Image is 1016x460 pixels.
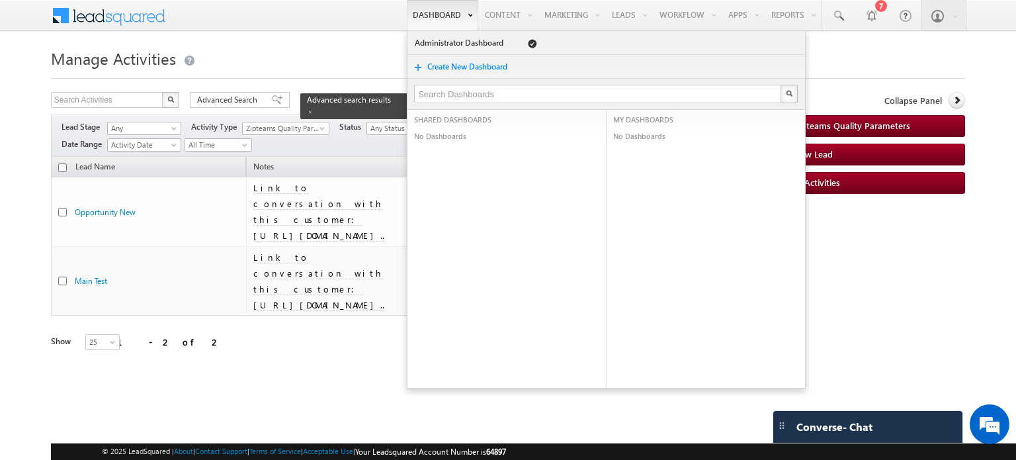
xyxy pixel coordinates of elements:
[774,177,840,188] span: Import Activities
[884,95,942,107] span: Collapse Panel
[51,48,176,69] span: Manage Activities
[253,182,384,241] span: Link to conversation with this customer: [URL][DOMAIN_NAME]..
[414,132,466,140] span: No Dashboards
[414,114,491,126] span: SHARED DASHBOARDS
[108,139,177,151] span: Activity Date
[486,447,506,457] span: 64897
[22,69,56,87] img: d_60004797649_company_0_60004797649
[303,447,353,455] a: Acceptable Use
[195,447,247,455] a: Contact Support
[51,336,75,347] div: Show
[307,95,391,105] span: Advanced search results
[355,447,506,457] span: Your Leadsquared Account Number is
[528,39,537,48] span: Default Dashboard
[427,60,521,73] a: Create New Dashboard
[75,207,136,217] a: Opportunity New
[247,160,280,177] span: Notes
[86,336,121,348] span: 25
[191,121,242,133] span: Activity Type
[58,163,67,172] input: Check all records
[174,447,193,455] a: About
[253,252,384,310] span: Link to conversation with this customer: [URL][DOMAIN_NAME]..
[69,160,122,177] span: Lead Name
[85,334,120,350] a: 25
[185,139,248,151] span: All Time
[17,122,241,349] textarea: Type your message and hit 'Enter'
[107,122,181,135] a: Any
[102,445,506,458] span: © 2025 LeadSquared | | | | |
[117,334,221,349] div: 1 - 2 of 2
[62,121,105,133] span: Lead Stage
[613,114,673,126] span: MY DASHBOARDS
[613,132,665,140] span: No Dashboards
[366,122,434,135] a: Any Status
[69,69,222,87] div: Chat with us now
[167,96,174,103] img: Search
[796,421,872,433] span: Converse - Chat
[777,420,787,431] img: carter-drag
[414,85,783,103] input: Search Dashboards
[108,122,177,134] span: Any
[197,94,261,106] span: Advanced Search
[75,276,107,286] a: Main Test
[217,7,249,38] div: Minimize live chat window
[62,138,107,150] span: Date Range
[414,36,508,50] a: Administrator Dashboard
[786,90,792,97] img: Search
[243,122,323,134] span: Zipteams Quality Parameters
[242,122,329,135] a: Zipteams Quality Parameters
[339,121,366,133] span: Status
[180,360,240,378] em: Start Chat
[185,138,252,152] a: All Time
[249,447,301,455] a: Terms of Service
[775,120,910,131] span: Add Zipteams Quality Parameters
[107,138,181,152] a: Activity Date
[367,122,430,134] span: Any Status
